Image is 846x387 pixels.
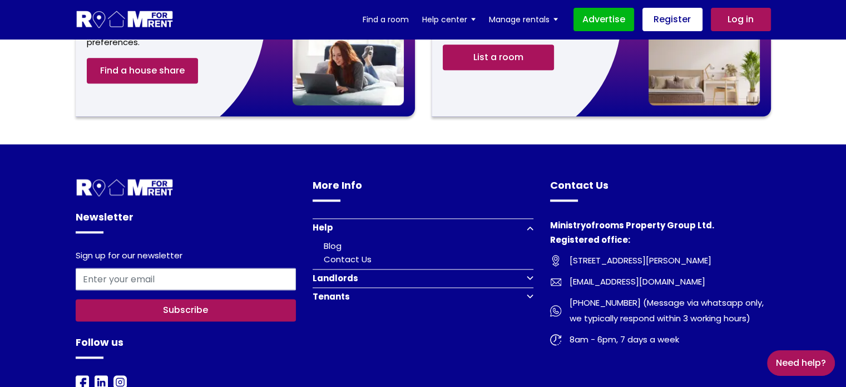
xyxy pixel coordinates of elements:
[561,274,705,290] span: [EMAIL_ADDRESS][DOMAIN_NAME]
[649,19,760,105] img: Stylish double room featuring modern decor, highlighting an available room for rent for individua...
[324,240,342,252] a: Blog
[76,209,296,233] h4: Newsletter
[76,268,296,290] input: Enter your email
[550,332,771,347] a: 8am - 6pm, 7 days a week
[561,295,771,326] span: [PHONE_NUMBER] (Message via whatsapp only, we typically respond within 3 working hours)
[550,277,561,288] img: Room For Rent
[550,255,561,266] img: Room For Rent
[711,8,771,31] a: Log in
[76,335,296,359] h4: Follow us
[561,253,711,268] span: [STREET_ADDRESS][PERSON_NAME]
[76,9,174,30] img: Logo for Room for Rent, featuring a welcoming design with a house icon and modern typography
[767,350,835,376] a: Need Help?
[550,334,561,345] img: Room For Rent
[550,178,771,202] h4: Contact Us
[76,299,296,321] button: Subscribe
[642,8,702,31] a: Register
[550,274,771,290] a: [EMAIL_ADDRESS][DOMAIN_NAME]
[550,295,771,326] a: [PHONE_NUMBER] (Message via whatsapp only, we typically respond within 3 working hours)
[76,178,174,198] img: Room For Rent
[561,332,679,347] span: 8am - 6pm, 7 days a week
[550,218,771,253] h4: Ministryofrooms Property Group Ltd. Registered office:
[363,11,409,28] a: Find a room
[293,19,404,105] img: Young woman on a bed with a laptop searching for flatshare options online, reflecting modern home...
[573,8,634,31] a: Advertise
[313,287,533,306] button: Tenants
[313,218,533,237] button: Help
[87,58,198,84] a: Find a house share
[324,253,372,265] a: Contact Us
[422,11,476,28] a: Help center
[313,269,533,287] button: Landlords
[76,251,182,263] label: Sign up for our newsletter
[313,178,533,202] h4: More Info
[550,305,561,316] img: Room For Rent
[550,253,771,268] a: [STREET_ADDRESS][PERSON_NAME]
[489,11,558,28] a: Manage rentals
[443,45,554,70] a: list a room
